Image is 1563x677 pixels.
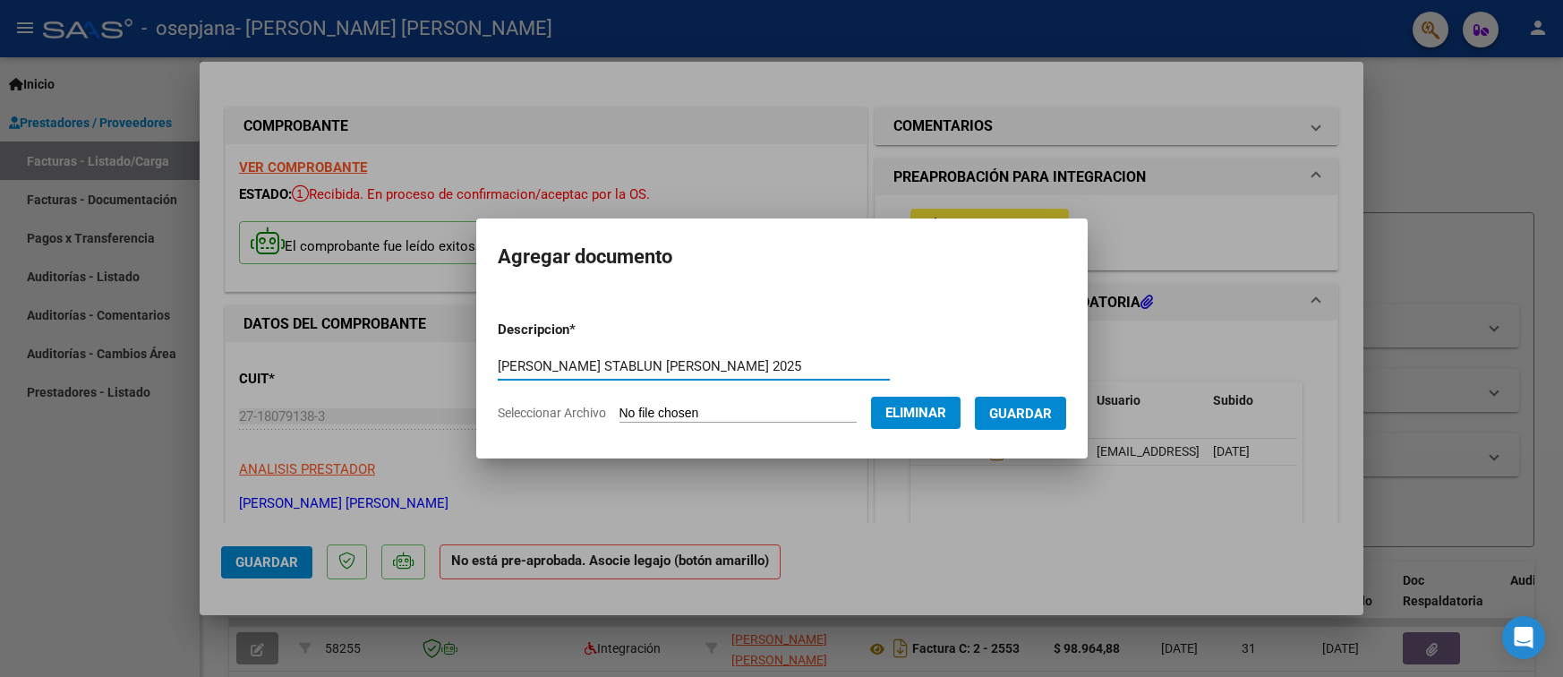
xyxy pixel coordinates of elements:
[498,240,1066,274] h2: Agregar documento
[498,320,669,340] p: Descripcion
[498,406,606,420] span: Seleccionar Archivo
[989,406,1052,422] span: Guardar
[885,405,946,421] span: Eliminar
[871,397,961,429] button: Eliminar
[975,397,1066,430] button: Guardar
[1502,616,1545,659] div: Open Intercom Messenger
